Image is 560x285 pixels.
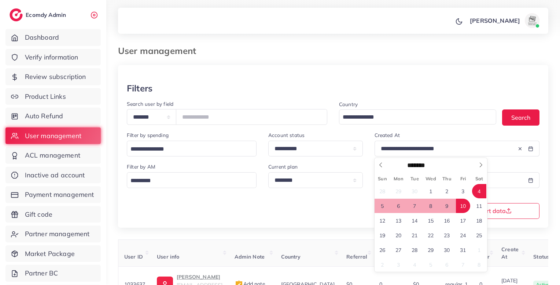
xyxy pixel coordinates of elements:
[473,208,512,214] span: Export data
[5,68,101,85] a: Review subscription
[5,127,101,144] a: User management
[5,88,101,105] a: Product Links
[424,199,438,213] span: October 8, 2025
[472,184,486,198] span: October 4, 2025
[5,167,101,184] a: Inactive ad account
[5,226,101,242] a: Partner management
[281,253,301,260] span: Country
[128,144,247,155] input: Search for option
[424,257,438,272] span: November 5, 2025
[346,253,367,260] span: Referral
[456,228,470,242] span: October 24, 2025
[25,190,94,199] span: Payment management
[25,53,78,62] span: Verify information
[525,13,539,28] img: avatar
[128,175,247,187] input: Search for option
[408,228,422,242] span: October 21, 2025
[127,131,169,139] label: Filter by spending
[406,176,423,181] span: Tue
[391,257,406,272] span: November 3, 2025
[118,46,202,56] h3: User management
[235,253,265,260] span: Admin Note
[127,83,152,94] h3: Filters
[25,268,58,278] span: Partner BC
[127,100,173,108] label: Search user by field
[5,265,101,282] a: Partner BC
[472,213,486,228] span: October 18, 2025
[25,210,52,219] span: Gift code
[408,184,422,198] span: September 30, 2025
[25,249,75,259] span: Market Package
[424,228,438,242] span: October 22, 2025
[268,163,298,170] label: Current plan
[127,141,257,156] div: Search for option
[26,11,68,18] h2: Ecomdy Admin
[423,176,439,181] span: Wed
[391,228,406,242] span: October 20, 2025
[456,213,470,228] span: October 17, 2025
[339,109,496,125] div: Search for option
[25,170,85,180] span: Inactive ad account
[268,131,305,139] label: Account status
[456,199,470,213] span: October 10, 2025
[424,243,438,257] span: October 29, 2025
[375,184,390,198] span: September 28, 2025
[440,257,454,272] span: November 6, 2025
[375,131,400,139] label: Created At
[10,8,23,21] img: logo
[432,162,454,169] input: Year
[25,131,81,141] span: User management
[375,257,390,272] span: November 2, 2025
[391,184,406,198] span: September 29, 2025
[408,257,422,272] span: November 4, 2025
[470,16,520,25] p: [PERSON_NAME]
[408,199,422,213] span: October 7, 2025
[440,184,454,198] span: October 2, 2025
[456,243,470,257] span: October 31, 2025
[5,108,101,125] a: Auto Refund
[440,213,454,228] span: October 16, 2025
[406,162,431,170] select: Month
[472,199,486,213] span: October 11, 2025
[340,112,487,123] input: Search for option
[25,33,59,42] span: Dashboard
[533,253,549,260] span: Status
[440,199,454,213] span: October 9, 2025
[157,253,179,260] span: User info
[472,257,486,272] span: November 8, 2025
[391,199,406,213] span: October 6, 2025
[25,151,80,160] span: ACL management
[5,49,101,66] a: Verify information
[339,101,358,108] label: Country
[502,109,539,125] button: Search
[375,228,390,242] span: October 19, 2025
[445,203,540,219] button: Export data
[5,245,101,262] a: Market Package
[424,213,438,228] span: October 15, 2025
[440,243,454,257] span: October 30, 2025
[456,184,470,198] span: October 3, 2025
[127,163,155,170] label: Filter by AM
[10,8,68,21] a: logoEcomdy Admin
[375,199,390,213] span: October 5, 2025
[25,111,63,121] span: Auto Refund
[5,29,101,46] a: Dashboard
[390,176,406,181] span: Mon
[5,147,101,164] a: ACL management
[455,176,471,181] span: Fri
[408,213,422,228] span: October 14, 2025
[466,13,542,28] a: [PERSON_NAME]avatar
[25,72,86,82] span: Review subscription
[408,243,422,257] span: October 28, 2025
[501,246,519,260] span: Create At
[177,273,222,281] p: [PERSON_NAME]
[375,243,390,257] span: October 26, 2025
[5,206,101,223] a: Gift code
[440,228,454,242] span: October 23, 2025
[472,228,486,242] span: October 25, 2025
[127,172,257,188] div: Search for option
[456,257,470,272] span: November 7, 2025
[391,213,406,228] span: October 13, 2025
[25,229,90,239] span: Partner management
[472,243,486,257] span: November 1, 2025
